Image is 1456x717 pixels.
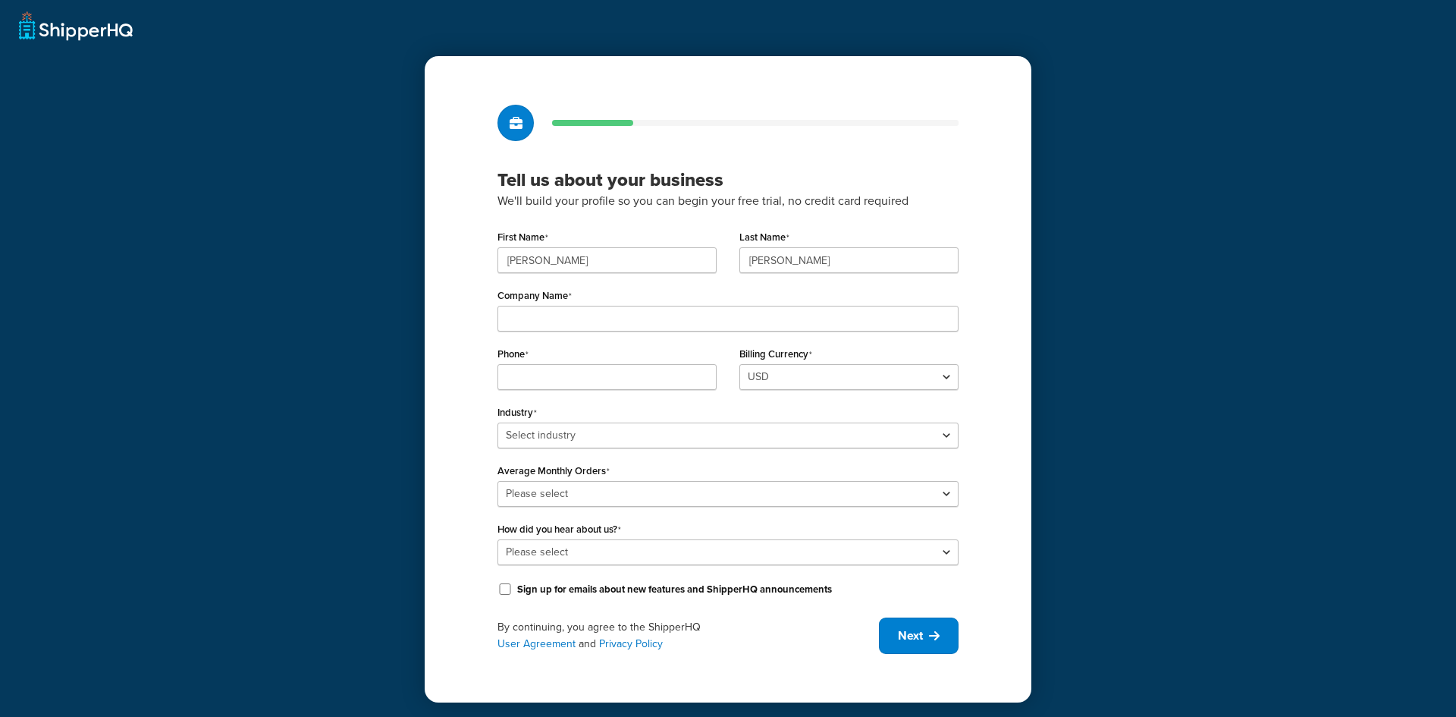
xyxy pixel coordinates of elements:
h3: Tell us about your business [497,168,959,191]
div: By continuing, you agree to the ShipperHQ and [497,619,879,653]
a: User Agreement [497,636,576,652]
label: Industry [497,407,537,419]
label: Company Name [497,290,572,302]
label: Average Monthly Orders [497,465,610,477]
button: Next [879,618,959,654]
label: How did you hear about us? [497,524,621,536]
a: Privacy Policy [599,636,663,652]
label: Last Name [739,231,789,244]
label: Sign up for emails about new features and ShipperHQ announcements [517,583,832,596]
label: Phone [497,348,529,360]
span: Next [898,627,923,644]
p: We'll build your profile so you can begin your free trial, no credit card required [497,191,959,211]
label: First Name [497,231,548,244]
label: Billing Currency [739,348,812,360]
